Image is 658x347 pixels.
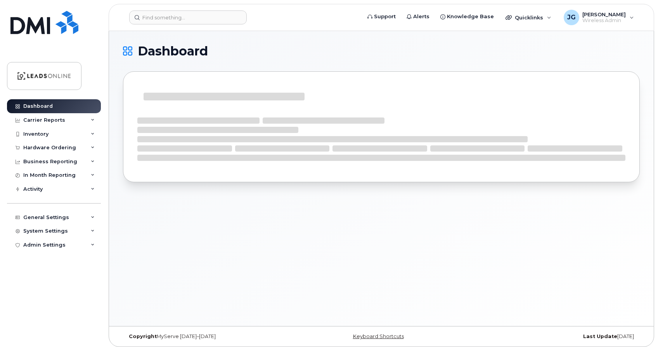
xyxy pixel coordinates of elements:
[353,333,404,339] a: Keyboard Shortcuts
[468,333,640,340] div: [DATE]
[583,333,617,339] strong: Last Update
[123,333,295,340] div: MyServe [DATE]–[DATE]
[129,333,157,339] strong: Copyright
[138,45,208,57] span: Dashboard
